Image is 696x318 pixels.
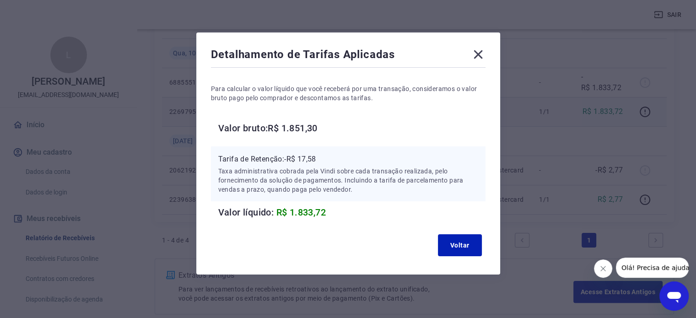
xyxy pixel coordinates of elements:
[211,47,486,65] div: Detalhamento de Tarifas Aplicadas
[211,84,486,102] p: Para calcular o valor líquido que você receberá por uma transação, consideramos o valor bruto pag...
[659,281,689,311] iframe: Botão para abrir a janela de mensagens
[594,259,612,278] iframe: Fechar mensagem
[276,207,326,218] span: R$ 1.833,72
[616,258,689,278] iframe: Mensagem da empresa
[218,205,486,220] h6: Valor líquido:
[218,121,486,135] h6: Valor bruto: R$ 1.851,30
[5,6,77,14] span: Olá! Precisa de ajuda?
[438,234,482,256] button: Voltar
[218,167,478,194] p: Taxa administrativa cobrada pela Vindi sobre cada transação realizada, pelo fornecimento da soluç...
[218,154,478,165] p: Tarifa de Retenção: -R$ 17,58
